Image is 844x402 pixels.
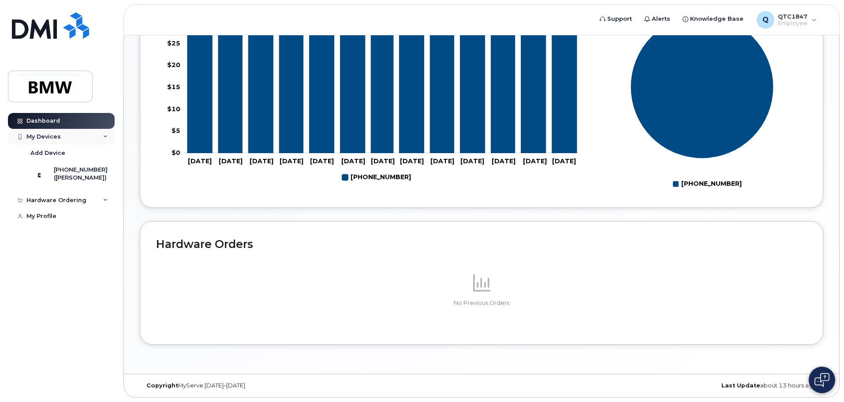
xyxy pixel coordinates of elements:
tspan: [DATE] [400,157,424,165]
div: about 13 hours ago [595,382,823,389]
div: QTC1847 [751,11,823,29]
g: Legend [673,177,742,192]
tspan: $10 [167,105,180,113]
tspan: [DATE] [341,157,365,165]
strong: Copyright [146,382,178,389]
tspan: [DATE] [280,157,303,165]
tspan: $5 [172,127,180,135]
span: Support [607,15,632,23]
tspan: [DATE] [250,157,273,165]
tspan: $15 [167,83,180,91]
tspan: [DATE] [552,157,576,165]
g: 864-749-1722 [342,170,411,185]
span: Employee [778,20,807,27]
a: Alerts [638,10,676,28]
g: Series [631,15,774,158]
span: Knowledge Base [690,15,743,23]
span: Q [762,15,769,25]
tspan: [DATE] [460,157,484,165]
p: No Previous Orders [156,299,807,307]
g: Legend [342,170,411,185]
tspan: $25 [167,39,180,47]
div: MyServe [DATE]–[DATE] [140,382,368,389]
tspan: [DATE] [371,157,395,165]
tspan: $20 [167,61,180,69]
tspan: [DATE] [430,157,454,165]
img: Open chat [814,373,829,387]
tspan: $0 [172,149,180,157]
tspan: [DATE] [492,157,515,165]
tspan: [DATE] [219,157,243,165]
a: Knowledge Base [676,10,750,28]
strong: Last Update [721,382,760,389]
tspan: [DATE] [310,157,334,165]
a: Support [594,10,638,28]
span: QTC1847 [778,13,807,20]
tspan: [DATE] [188,157,212,165]
span: Alerts [652,15,670,23]
g: 864-749-1722 [187,20,577,153]
tspan: [DATE] [523,157,547,165]
h2: Hardware Orders [156,237,807,251]
g: Chart [631,15,774,191]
